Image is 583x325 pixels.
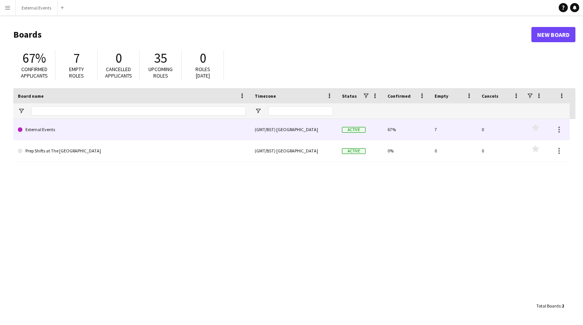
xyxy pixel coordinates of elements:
div: : [536,298,564,313]
span: Cancelled applicants [105,66,132,79]
span: Active [342,148,366,154]
a: Prep Shifts at The [GEOGRAPHIC_DATA] [18,140,246,162]
span: 0 [200,50,206,67]
div: 0 [477,119,524,140]
a: New Board [531,27,575,42]
input: Board name Filter Input [32,106,246,116]
span: Timezone [255,93,276,99]
span: Board name [18,93,44,99]
h1: Boards [13,29,531,40]
span: Cancels [482,93,498,99]
span: Active [342,127,366,133]
button: Open Filter Menu [18,108,25,114]
span: Confirmed [388,93,411,99]
span: Empty [435,93,448,99]
a: External Events [18,119,246,140]
span: Status [342,93,357,99]
div: 7 [430,119,477,140]
span: Empty roles [69,66,84,79]
span: Confirmed applicants [21,66,48,79]
div: 0% [383,140,430,161]
span: Total Boards [536,303,561,309]
div: (GMT/BST) [GEOGRAPHIC_DATA] [250,140,337,161]
div: 67% [383,119,430,140]
div: (GMT/BST) [GEOGRAPHIC_DATA] [250,119,337,140]
div: 0 [430,140,477,161]
div: 0 [477,140,524,161]
input: Timezone Filter Input [268,106,333,116]
span: 67% [22,50,46,67]
span: 35 [154,50,167,67]
button: External Events [16,0,58,15]
span: 0 [115,50,122,67]
span: 2 [562,303,564,309]
span: Upcoming roles [148,66,173,79]
button: Open Filter Menu [255,108,262,114]
span: 7 [73,50,80,67]
span: Roles [DATE] [195,66,210,79]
